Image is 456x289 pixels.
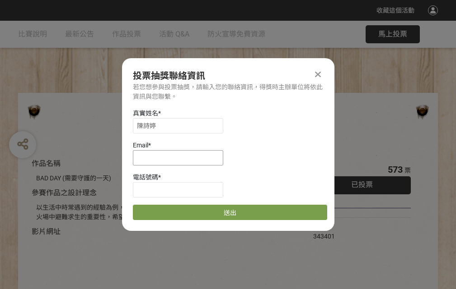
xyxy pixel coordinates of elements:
[378,30,407,38] span: 馬上投票
[366,25,420,43] button: 馬上投票
[65,21,94,48] a: 最新公告
[133,142,148,149] span: Email
[32,227,61,236] span: 影片網址
[112,21,141,48] a: 作品投票
[36,203,286,222] div: 以生活中時常遇到的經驗為例，透過對比的方式宣傳住宅用火災警報器、家庭逃生計畫及火場中避難求生的重要性，希望透過趣味的短影音讓更多人認識到更多的防火觀念。
[133,205,327,220] button: 送出
[351,180,373,189] span: 已投票
[133,110,158,117] span: 真實姓名
[159,21,189,48] a: 活動 Q&A
[133,174,158,181] span: 電話號碼
[36,174,286,183] div: BAD DAY (需要守護的一天)
[65,30,94,38] span: 最新公告
[207,21,265,48] a: 防火宣導免費資源
[32,188,97,197] span: 參賽作品之設計理念
[376,7,414,14] span: 收藏這個活動
[18,21,47,48] a: 比賽說明
[32,159,61,168] span: 作品名稱
[112,30,141,38] span: 作品投票
[133,83,324,101] div: 若您想參與投票抽獎，請輸入您的聯絡資訊，得獎時主辦單位將依此資訊與您聯繫。
[337,222,382,231] iframe: Facebook Share
[133,69,324,83] div: 投票抽獎聯絡資訊
[18,30,47,38] span: 比賽說明
[404,167,411,174] span: 票
[207,30,265,38] span: 防火宣導免費資源
[159,30,189,38] span: 活動 Q&A
[388,164,403,175] span: 573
